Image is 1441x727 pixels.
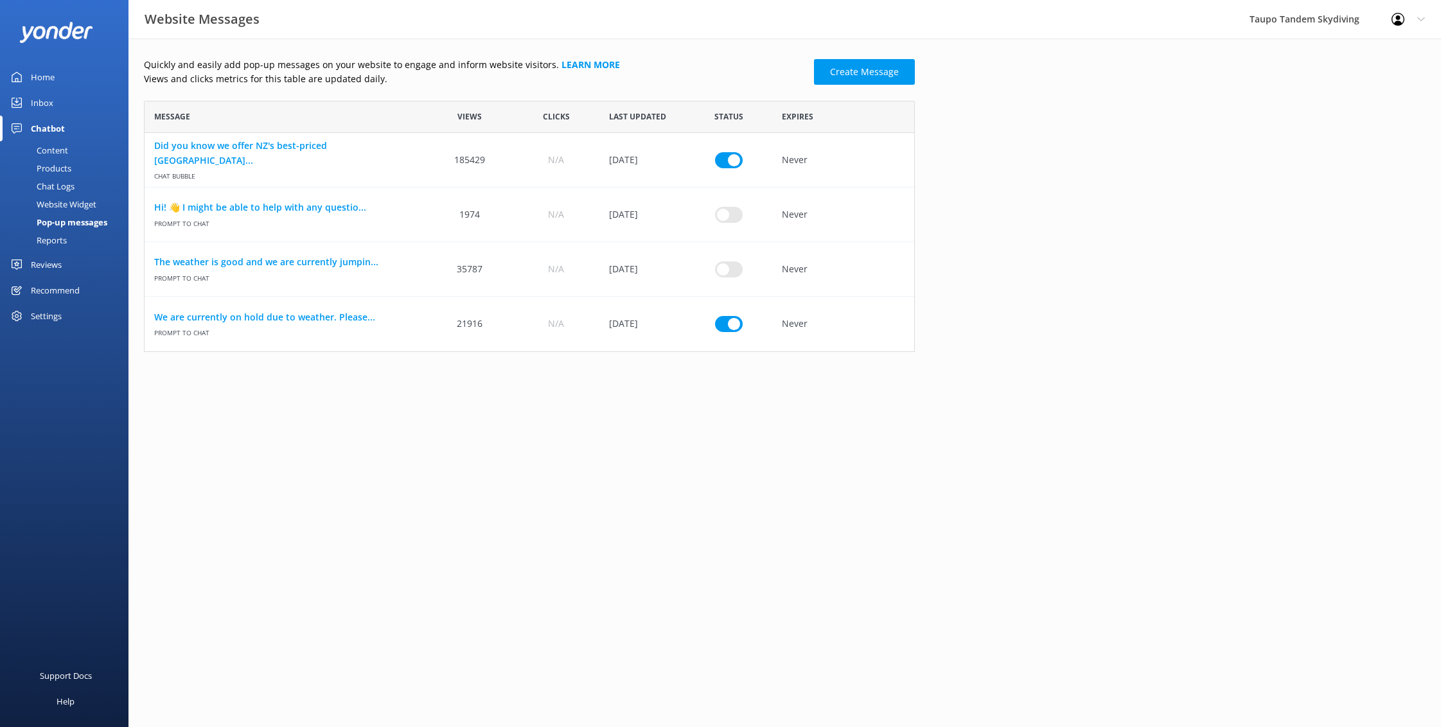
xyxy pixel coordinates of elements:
[154,215,417,228] span: Prompt to Chat
[144,297,915,351] div: row
[599,242,685,297] div: 27 Aug 2025
[609,110,666,123] span: Last updated
[8,195,128,213] a: Website Widget
[57,688,75,714] div: Help
[772,297,914,351] div: Never
[814,59,915,85] a: Create Message
[154,168,417,181] span: Chat bubble
[599,297,685,351] div: 30 Aug 2025
[772,133,914,188] div: Never
[144,188,915,242] div: row
[599,133,685,188] div: 30 Jan 2025
[8,213,128,231] a: Pop-up messages
[154,139,417,168] a: Did you know we offer NZ's best-priced [GEOGRAPHIC_DATA]...
[8,141,68,159] div: Content
[154,324,417,338] span: Prompt to Chat
[31,116,65,141] div: Chatbot
[457,110,482,123] span: Views
[31,252,62,277] div: Reviews
[543,110,570,123] span: Clicks
[427,133,513,188] div: 185429
[144,72,806,86] p: Views and clicks metrics for this table are updated daily.
[145,9,260,30] h3: Website Messages
[8,141,128,159] a: Content
[427,297,513,351] div: 21916
[8,159,71,177] div: Products
[144,133,915,351] div: grid
[782,110,813,123] span: Expires
[40,663,92,688] div: Support Docs
[427,242,513,297] div: 35787
[8,177,75,195] div: Chat Logs
[19,22,93,43] img: yonder-white-logo.png
[548,262,564,276] span: N/A
[714,110,743,123] span: Status
[154,255,417,269] a: The weather is good and we are currently jumpin...
[561,58,620,71] a: Learn more
[154,310,417,324] a: We are currently on hold due to weather. Please...
[8,231,67,249] div: Reports
[144,58,806,72] p: Quickly and easily add pop-up messages on your website to engage and inform website visitors.
[31,303,62,329] div: Settings
[8,213,107,231] div: Pop-up messages
[548,317,564,331] span: N/A
[772,188,914,242] div: Never
[8,231,128,249] a: Reports
[154,269,417,283] span: Prompt to Chat
[8,177,128,195] a: Chat Logs
[427,188,513,242] div: 1974
[548,153,564,167] span: N/A
[599,188,685,242] div: 07 May 2025
[548,207,564,222] span: N/A
[8,159,128,177] a: Products
[154,110,190,123] span: Message
[144,133,915,188] div: row
[8,195,96,213] div: Website Widget
[772,242,914,297] div: Never
[154,200,417,215] a: Hi! 👋 I might be able to help with any questio...
[144,242,915,297] div: row
[31,90,53,116] div: Inbox
[31,64,55,90] div: Home
[31,277,80,303] div: Recommend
